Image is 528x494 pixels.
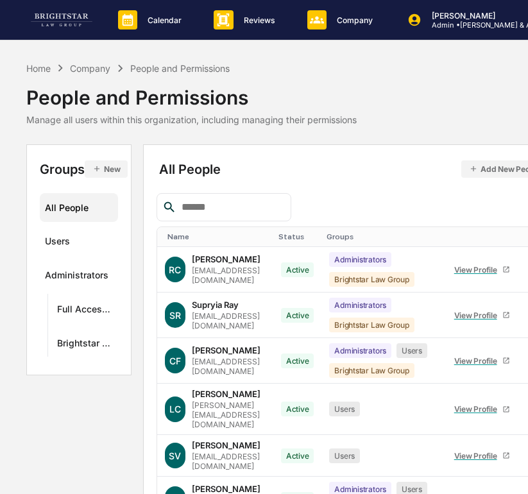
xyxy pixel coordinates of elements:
[329,448,360,463] div: Users
[192,452,266,471] div: [EMAIL_ADDRESS][DOMAIN_NAME]
[192,311,266,330] div: [EMAIL_ADDRESS][DOMAIN_NAME]
[329,252,391,267] div: Administrators
[329,318,414,332] div: Brightstar Law Group
[167,232,268,241] div: Toggle SortBy
[192,266,266,285] div: [EMAIL_ADDRESS][DOMAIN_NAME]
[281,402,314,416] div: Active
[329,363,414,378] div: Brightstar Law Group
[329,402,360,416] div: Users
[396,343,427,358] div: Users
[448,399,515,419] a: View Profile
[454,451,502,461] div: View Profile
[192,389,260,399] div: [PERSON_NAME]
[454,356,502,366] div: View Profile
[329,298,391,312] div: Administrators
[448,305,515,325] a: View Profile
[281,308,314,323] div: Active
[192,400,266,429] div: [PERSON_NAME][EMAIL_ADDRESS][DOMAIN_NAME]
[448,446,515,466] a: View Profile
[169,264,181,275] span: RC
[487,452,522,486] iframe: Open customer support
[234,15,282,25] p: Reviews
[169,310,181,321] span: SR
[85,160,128,178] button: New
[45,197,113,218] div: All People
[446,232,518,241] div: Toggle SortBy
[192,254,260,264] div: [PERSON_NAME]
[57,337,113,353] div: Brightstar Law Group
[329,343,391,358] div: Administrators
[448,351,515,371] a: View Profile
[45,269,108,285] div: Administrators
[329,272,414,287] div: Brightstar Law Group
[327,232,436,241] div: Toggle SortBy
[327,15,379,25] p: Company
[192,345,260,355] div: [PERSON_NAME]
[192,440,260,450] div: [PERSON_NAME]
[192,484,260,494] div: [PERSON_NAME]
[278,232,317,241] div: Toggle SortBy
[26,63,51,74] div: Home
[448,260,515,280] a: View Profile
[57,303,113,319] div: Full Access Administrators
[454,311,502,320] div: View Profile
[130,63,230,74] div: People and Permissions
[192,300,239,310] div: Supryia Ray
[192,357,266,376] div: [EMAIL_ADDRESS][DOMAIN_NAME]
[169,355,181,366] span: CF
[70,63,110,74] div: Company
[45,235,70,251] div: Users
[454,265,502,275] div: View Profile
[26,76,357,109] div: People and Permissions
[454,404,502,414] div: View Profile
[281,353,314,368] div: Active
[26,114,357,125] div: Manage all users within this organization, including managing their permissions
[31,13,92,26] img: logo
[169,450,181,461] span: SV
[281,262,314,277] div: Active
[169,404,181,414] span: LC
[281,448,314,463] div: Active
[40,160,118,178] div: Groups
[137,15,188,25] p: Calendar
